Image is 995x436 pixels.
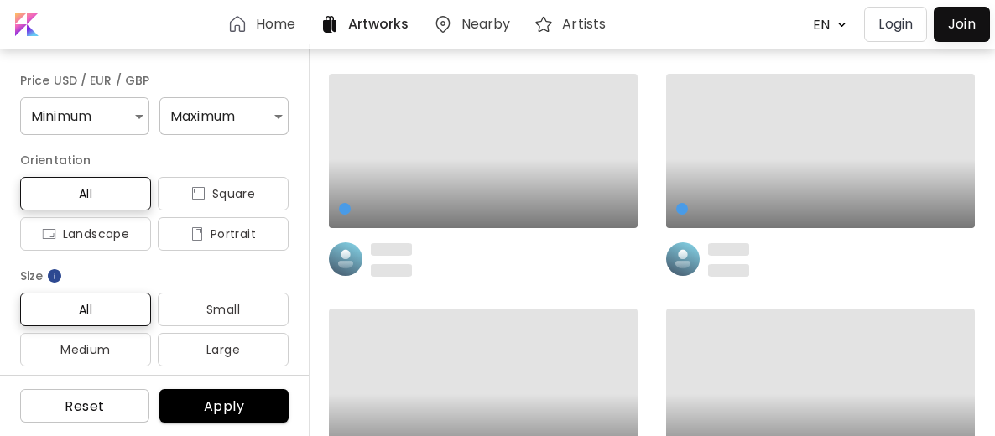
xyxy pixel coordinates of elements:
img: arrow down [833,17,851,33]
button: Medium [20,333,151,366]
a: Nearby [433,14,518,34]
span: Medium [34,340,138,360]
button: Reset [20,389,149,423]
span: Small [171,299,275,319]
button: All [20,293,151,326]
a: Artworks [320,14,416,34]
a: Artists [534,14,612,34]
span: Portrait [171,224,275,244]
h6: Nearby [461,18,511,31]
button: Large [158,333,289,366]
h6: Artists [562,18,606,31]
button: All [20,177,151,210]
img: icon [190,227,204,241]
a: Join [934,7,990,42]
p: Login [878,14,913,34]
button: Apply [159,389,289,423]
span: All [34,299,138,319]
h6: Size [20,266,289,286]
div: Maximum [159,97,289,135]
button: Small [158,293,289,326]
span: Square [171,184,275,204]
h6: Home [256,18,295,31]
span: Landscape [34,224,138,244]
div: EN [805,10,833,39]
h6: Price USD / EUR / GBP [20,70,289,91]
a: Home [227,14,302,34]
button: Login [864,7,927,42]
span: Apply [173,397,275,415]
span: Reset [34,397,136,415]
h6: Artworks [348,18,409,31]
button: iconPortrait [158,217,289,251]
div: Minimum [20,97,149,135]
h6: Orientation [20,150,289,170]
button: iconSquare [158,177,289,210]
span: Large [171,340,275,360]
span: All [34,184,138,204]
a: Login [864,7,934,42]
img: info [46,267,63,284]
img: icon [191,187,206,200]
button: iconLandscape [20,217,151,251]
img: icon [42,227,56,241]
